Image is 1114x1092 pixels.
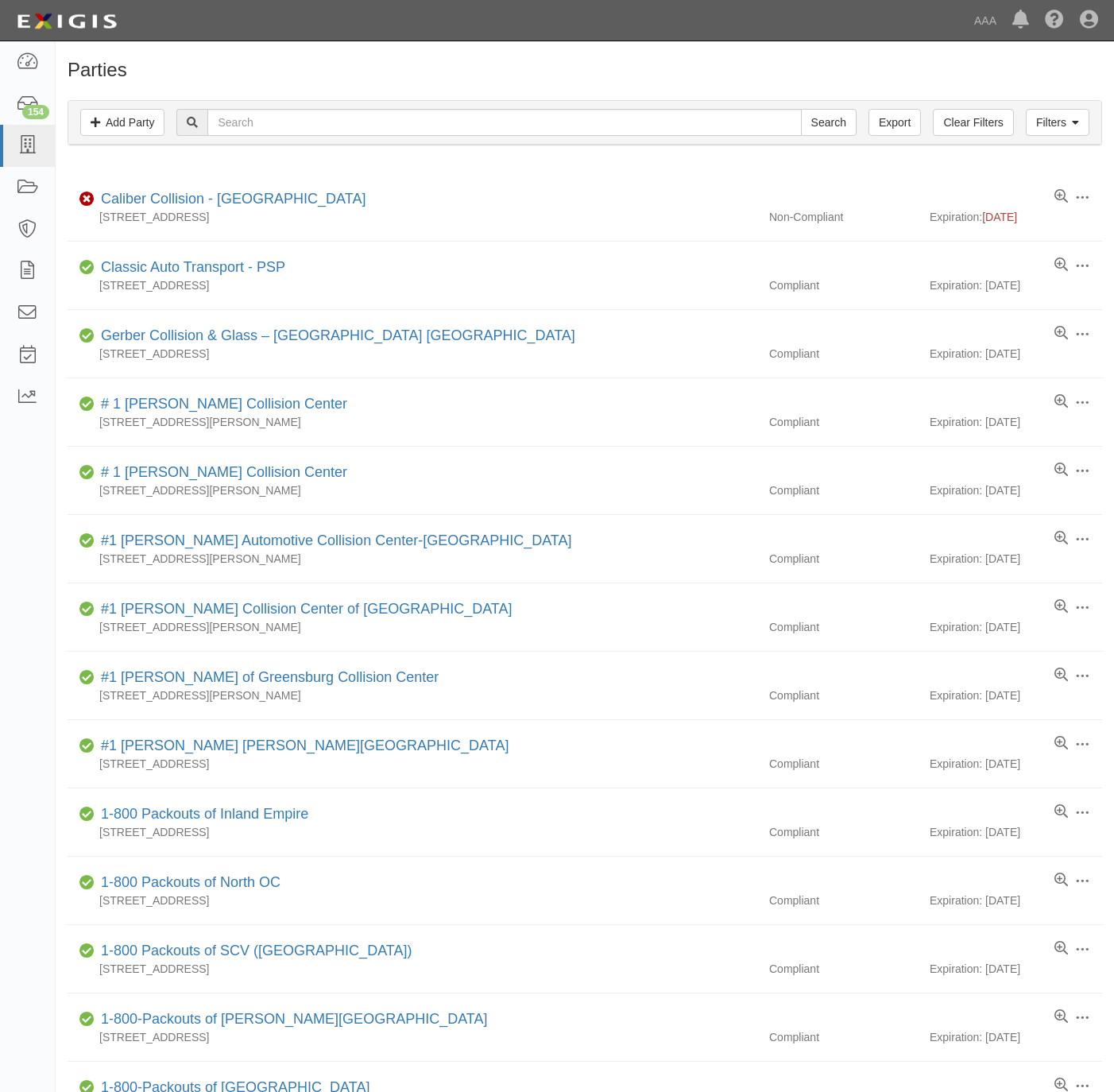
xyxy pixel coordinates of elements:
[801,109,857,136] input: Search
[1054,941,1068,957] a: View results summary
[101,327,575,343] a: Gerber Collision & Glass – [GEOGRAPHIC_DATA] [GEOGRAPHIC_DATA]
[12,7,122,36] img: logo-5460c22ac91f19d4615b14bd174203de0afe785f0fc80cf4dbbc73dc1793850b.png
[1054,531,1068,547] a: View results summary
[757,756,930,772] div: Compliant
[101,532,572,548] a: #1 [PERSON_NAME] Automotive Collision Center-[GEOGRAPHIC_DATA]
[79,262,95,273] i: Compliant
[68,209,757,225] div: [STREET_ADDRESS]
[95,463,347,483] div: # 1 Cochran Collision Center
[79,946,95,957] i: Compliant
[930,824,1102,840] div: Expiration: [DATE]
[1026,109,1089,136] a: Filters
[757,551,930,567] div: Compliant
[95,394,347,415] div: # 1 Cochran Collision Center
[1054,189,1068,205] a: View results summary
[68,619,757,635] div: [STREET_ADDRESS][PERSON_NAME]
[1054,326,1068,342] a: View results summary
[101,943,412,958] a: 1-800 Packouts of SCV ([GEOGRAPHIC_DATA])
[79,1014,95,1025] i: Compliant
[930,961,1102,977] div: Expiration: [DATE]
[982,211,1017,223] span: [DATE]
[68,893,757,908] div: [STREET_ADDRESS]
[95,668,439,688] div: #1 Cochran of Greensburg Collision Center
[1045,11,1064,30] i: Help Center - Complianz
[101,738,509,753] a: #1 [PERSON_NAME] [PERSON_NAME][GEOGRAPHIC_DATA]
[1054,804,1068,820] a: View results summary
[757,687,930,703] div: Compliant
[79,467,95,478] i: Compliant
[68,346,757,362] div: [STREET_ADDRESS]
[79,331,95,342] i: Compliant
[68,687,757,703] div: [STREET_ADDRESS][PERSON_NAME]
[930,687,1102,703] div: Expiration: [DATE]
[930,482,1102,498] div: Expiration: [DATE]
[101,806,308,822] a: 1-800 Packouts of Inland Empire
[930,756,1102,772] div: Expiration: [DATE]
[930,209,1102,225] div: Expiration:
[101,1011,487,1027] a: 1-800-Packouts of [PERSON_NAME][GEOGRAPHIC_DATA]
[930,893,1102,908] div: Expiration: [DATE]
[79,536,95,547] i: Compliant
[95,189,366,210] div: Caliber Collision - Gainesville
[68,1029,757,1045] div: [STREET_ADDRESS]
[757,414,930,430] div: Compliant
[930,346,1102,362] div: Expiration: [DATE]
[1054,258,1068,273] a: View results summary
[68,482,757,498] div: [STREET_ADDRESS][PERSON_NAME]
[95,736,509,757] div: #1 Cochran Robinson Township
[22,105,49,119] div: 154
[95,1009,487,1030] div: 1-800-Packouts of Beverly Hills
[757,277,930,293] div: Compliant
[757,482,930,498] div: Compliant
[930,619,1102,635] div: Expiration: [DATE]
[101,874,280,890] a: 1-800 Packouts of North OC
[1054,463,1068,478] a: View results summary
[79,399,95,410] i: Compliant
[930,277,1102,293] div: Expiration: [DATE]
[95,258,285,278] div: Classic Auto Transport - PSP
[1054,736,1068,752] a: View results summary
[930,414,1102,430] div: Expiration: [DATE]
[1054,599,1068,615] a: View results summary
[757,346,930,362] div: Compliant
[966,5,1004,37] a: AAA
[79,672,95,683] i: Compliant
[95,531,572,552] div: #1 Cochran Automotive Collision Center-Monroeville
[757,1029,930,1045] div: Compliant
[79,877,95,889] i: Compliant
[1054,394,1068,410] a: View results summary
[101,191,366,207] a: Caliber Collision - [GEOGRAPHIC_DATA]
[68,961,757,977] div: [STREET_ADDRESS]
[68,824,757,840] div: [STREET_ADDRESS]
[757,824,930,840] div: Compliant
[95,873,280,893] div: 1-800 Packouts of North OC
[1054,873,1068,889] a: View results summary
[207,109,801,136] input: Search
[757,961,930,977] div: Compliant
[68,277,757,293] div: [STREET_ADDRESS]
[933,109,1013,136] a: Clear Filters
[930,1029,1102,1045] div: Expiration: [DATE]
[101,601,513,617] a: #1 [PERSON_NAME] Collision Center of [GEOGRAPHIC_DATA]
[79,741,95,752] i: Compliant
[80,109,164,136] a: Add Party
[101,259,285,275] a: Classic Auto Transport - PSP
[101,396,347,412] a: # 1 [PERSON_NAME] Collision Center
[79,604,95,615] i: Compliant
[101,464,347,480] a: # 1 [PERSON_NAME] Collision Center
[757,619,930,635] div: Compliant
[68,756,757,772] div: [STREET_ADDRESS]
[1054,668,1068,683] a: View results summary
[757,893,930,908] div: Compliant
[101,669,439,685] a: #1 [PERSON_NAME] of Greensburg Collision Center
[68,60,1102,80] h1: Parties
[1054,1009,1068,1025] a: View results summary
[757,209,930,225] div: Non-Compliant
[79,194,95,205] i: Non-Compliant
[68,551,757,567] div: [STREET_ADDRESS][PERSON_NAME]
[930,551,1102,567] div: Expiration: [DATE]
[95,326,575,347] div: Gerber Collision & Glass – Houston Brighton
[95,804,308,825] div: 1-800 Packouts of Inland Empire
[868,109,921,136] a: Export
[68,414,757,430] div: [STREET_ADDRESS][PERSON_NAME]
